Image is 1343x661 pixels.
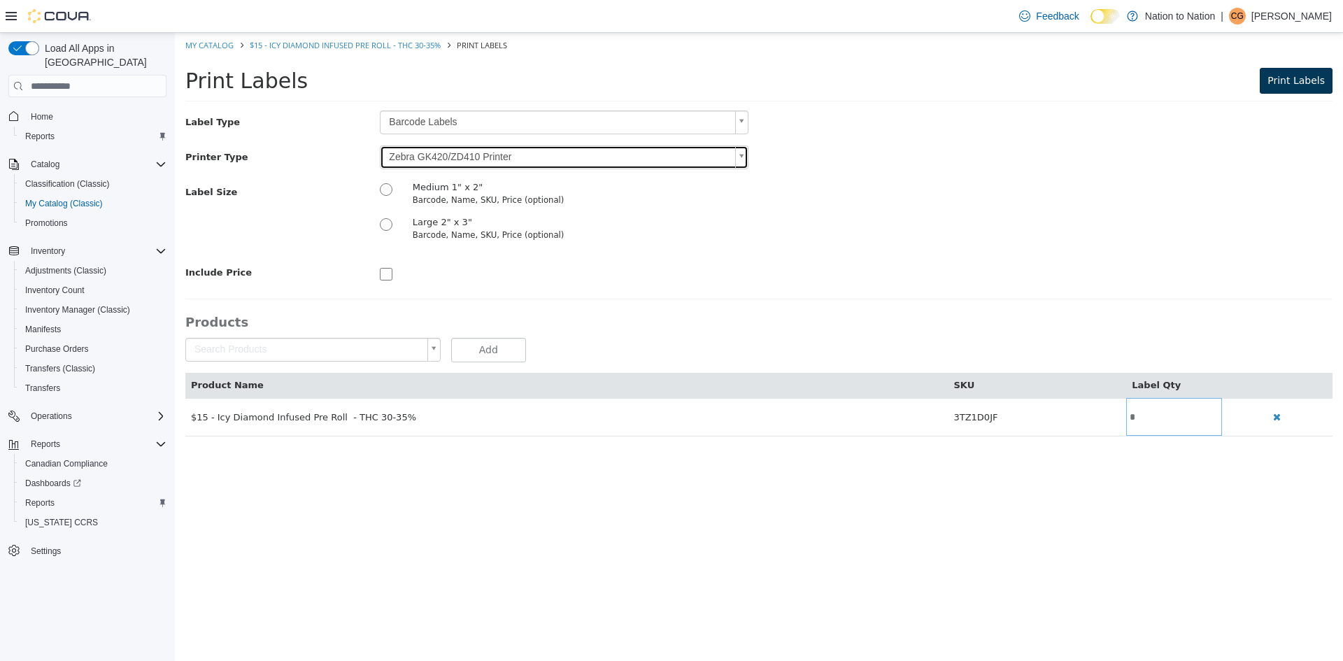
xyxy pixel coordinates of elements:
[25,458,108,469] span: Canadian Compliance
[25,107,166,125] span: Home
[20,380,66,397] a: Transfers
[3,406,172,426] button: Operations
[14,213,172,233] button: Promotions
[10,305,266,329] a: Search Products
[14,127,172,146] button: Reports
[20,514,166,531] span: Washington CCRS
[1229,8,1246,24] div: Christa Gutierrez
[1251,8,1332,24] p: [PERSON_NAME]
[206,113,555,136] span: Zebra GK420/ZD410 Printer
[20,321,166,338] span: Manifests
[20,215,73,232] a: Promotions
[8,100,166,597] nav: Complex example
[25,436,66,453] button: Reports
[25,408,78,425] button: Operations
[20,262,112,279] a: Adjustments (Classic)
[14,359,172,378] button: Transfers (Classic)
[20,215,166,232] span: Promotions
[10,119,73,129] span: Printer Type
[3,541,172,561] button: Settings
[773,365,951,403] td: 3TZ1D0JF
[276,305,351,329] button: Add
[25,543,66,560] a: Settings
[1036,9,1079,23] span: Feedback
[20,195,108,212] a: My Catalog (Classic)
[20,360,101,377] a: Transfers (Classic)
[25,243,166,260] span: Inventory
[14,300,172,320] button: Inventory Manager (Classic)
[10,340,773,365] th: Product Name
[25,131,55,142] span: Reports
[10,36,133,60] span: Print Labels
[20,195,166,212] span: My Catalog (Classic)
[20,176,166,192] span: Classification (Classic)
[238,148,541,162] div: Medium 1" x 2"
[14,339,172,359] button: Purchase Orders
[25,108,59,125] a: Home
[14,378,172,398] button: Transfers
[25,478,81,489] span: Dashboards
[39,41,166,69] span: Load All Apps in [GEOGRAPHIC_DATA]
[14,454,172,474] button: Canadian Compliance
[20,360,166,377] span: Transfers (Classic)
[31,411,72,422] span: Operations
[20,341,166,357] span: Purchase Orders
[206,78,555,101] span: Barcode Labels
[14,474,172,493] a: Dashboards
[31,246,65,257] span: Inventory
[20,495,166,511] span: Reports
[20,455,166,472] span: Canadian Compliance
[3,155,172,174] button: Catalog
[25,497,55,509] span: Reports
[31,546,61,557] span: Settings
[20,475,87,492] a: Dashboards
[20,262,166,279] span: Adjustments (Classic)
[1014,2,1084,30] a: Feedback
[1093,42,1150,53] span: Print Labels
[20,128,60,145] a: Reports
[10,7,59,17] a: My Catalog
[25,285,85,296] span: Inventory Count
[25,408,166,425] span: Operations
[25,265,106,276] span: Adjustments (Classic)
[3,434,172,454] button: Reports
[14,174,172,194] button: Classification (Classic)
[1090,9,1120,24] input: Dark Mode
[238,162,541,174] div: Barcode, Name, SKU, Price (optional)
[1145,8,1215,24] p: Nation to Nation
[282,7,332,17] span: Print Labels
[10,84,65,94] span: Label Type
[20,380,166,397] span: Transfers
[20,301,166,318] span: Inventory Manager (Classic)
[20,282,90,299] a: Inventory Count
[25,198,103,209] span: My Catalog (Classic)
[14,493,172,513] button: Reports
[25,383,60,394] span: Transfers
[25,324,61,335] span: Manifests
[3,241,172,261] button: Inventory
[205,113,574,136] a: Zebra GK420/ZD410 Printer
[25,542,166,560] span: Settings
[20,455,113,472] a: Canadian Compliance
[11,306,247,328] span: Search Products
[238,197,541,209] div: Barcode, Name, SKU, Price (optional)
[14,280,172,300] button: Inventory Count
[20,495,60,511] a: Reports
[10,234,77,245] span: Include Price
[25,218,68,229] span: Promotions
[20,341,94,357] a: Purchase Orders
[20,321,66,338] a: Manifests
[31,439,60,450] span: Reports
[25,243,71,260] button: Inventory
[31,159,59,170] span: Catalog
[20,514,104,531] a: [US_STATE] CCRS
[1231,8,1244,24] span: CG
[20,176,115,192] a: Classification (Classic)
[1221,8,1223,24] p: |
[10,281,1158,297] h3: Products
[20,475,166,492] span: Dashboards
[10,365,773,403] td: $15 - Icy Diamond Infused Pre Roll - THC 30-35%
[25,363,95,374] span: Transfers (Classic)
[205,78,574,101] a: Barcode Labels
[20,128,166,145] span: Reports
